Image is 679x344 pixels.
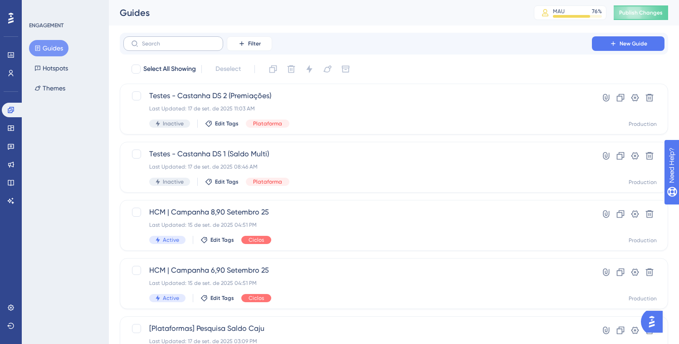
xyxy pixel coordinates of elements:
span: HCM | Campanha 6,90 Setembro 25 [149,265,566,276]
button: Edit Tags [205,120,239,127]
span: Publish Changes [619,9,663,16]
span: [Plataformas] Pesquisa Saldo Caju [149,323,566,334]
div: Last Updated: 17 de set. de 2025 08:46 AM [149,163,566,170]
span: Plataforma [253,178,282,185]
div: Last Updated: 15 de set. de 2025 04:51 PM [149,279,566,287]
div: Production [629,237,657,244]
button: Themes [29,80,71,96]
div: 76 % [592,8,602,15]
span: HCM | Campanha 8,90 Setembro 25 [149,207,566,218]
span: Plataforma [253,120,282,127]
span: Edit Tags [215,178,239,185]
span: Inactive [163,178,184,185]
span: Active [163,236,179,244]
span: Edit Tags [210,294,234,302]
span: Select All Showing [143,64,196,75]
span: Filter [248,40,261,47]
button: New Guide [592,36,664,51]
button: Edit Tags [200,236,234,244]
button: Deselect [207,61,249,77]
span: Ciclos [249,236,264,244]
span: Edit Tags [215,120,239,127]
div: Production [629,120,657,128]
div: Guides [120,6,511,19]
span: Ciclos [249,294,264,302]
button: Filter [227,36,272,51]
span: Deselect [215,64,241,75]
span: Active [163,294,179,302]
button: Guides [29,40,68,56]
div: Production [629,295,657,302]
button: Edit Tags [200,294,234,302]
div: Last Updated: 17 de set. de 2025 11:03 AM [149,105,566,112]
div: ENGAGEMENT [29,22,64,29]
span: Testes - Castanha DS 2 (Premiações) [149,90,566,101]
input: Search [142,40,215,47]
span: Inactive [163,120,184,127]
div: Last Updated: 15 de set. de 2025 04:51 PM [149,221,566,229]
button: Edit Tags [205,178,239,185]
button: Publish Changes [614,5,668,20]
span: Need Help? [21,2,57,13]
span: Testes - Castanha DS 1 (Saldo Multi) [149,149,566,160]
div: Production [629,179,657,186]
div: MAU [553,8,565,15]
button: Hotspots [29,60,73,76]
span: New Guide [620,40,647,47]
iframe: UserGuiding AI Assistant Launcher [641,308,668,335]
span: Edit Tags [210,236,234,244]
